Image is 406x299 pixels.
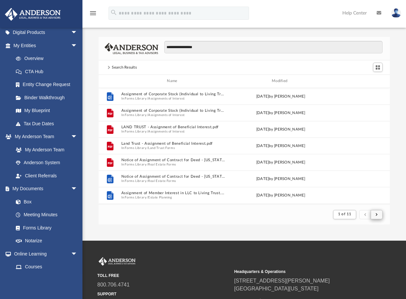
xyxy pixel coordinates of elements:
[9,65,87,78] a: CTA Hub
[121,195,226,199] span: In
[89,13,97,17] a: menu
[9,104,84,117] a: My Blueprint
[373,63,383,72] button: Switch to Grid View
[9,221,81,234] a: Forms Library
[71,182,84,196] span: arrow_drop_down
[148,96,185,101] button: Assignments of Interest
[234,286,319,291] a: [GEOGRAPHIC_DATA][US_STATE]
[9,195,81,208] a: Box
[121,158,226,162] button: Notice of Assignment of Contract for Deed - [US_STATE][GEOGRAPHIC_DATA]pdf
[121,146,226,150] span: In
[89,9,97,17] i: menu
[229,143,333,149] div: [DATE] by [PERSON_NAME]
[229,126,333,132] div: [DATE] by [PERSON_NAME]
[333,210,357,219] button: 1 of 11
[121,108,226,113] button: Assignment of Corporate Stock (Individual to Living Trust ).pdf
[102,78,118,84] div: id
[9,91,87,104] a: Binder Walkthrough
[125,146,146,150] button: Forms Library
[234,269,366,275] small: Headquarters & Operations
[5,130,84,143] a: My Anderson Teamarrow_drop_down
[97,257,137,266] img: Anderson Advisors Platinum Portal
[71,26,84,40] span: arrow_drop_down
[148,146,175,150] button: Land Trust Forms
[229,176,333,182] div: [DATE] by [PERSON_NAME]
[229,159,333,165] div: [DATE] by [PERSON_NAME]
[234,278,330,284] a: [STREET_ADDRESS][PERSON_NAME]
[391,8,401,18] img: User Pic
[9,156,84,169] a: Anderson System
[147,195,148,199] span: /
[125,113,146,117] button: Forms Library
[9,52,87,65] a: Overview
[9,208,84,222] a: Meeting Minutes
[97,282,130,287] a: 800.706.4741
[125,195,146,199] button: Forms Library
[121,179,226,183] span: In
[148,162,176,166] button: Real Estate Forms
[125,179,146,183] button: Forms Library
[9,234,84,248] a: Notarize
[121,78,226,84] div: Name
[148,195,172,199] button: Estate Planning
[147,96,148,101] span: /
[99,88,390,204] div: grid
[228,78,333,84] div: Modified
[121,113,226,117] span: In
[9,273,81,286] a: Video Training
[229,93,333,99] div: [DATE] by [PERSON_NAME]
[5,182,84,195] a: My Documentsarrow_drop_down
[97,291,230,297] small: SUPPORT
[3,8,63,21] img: Anderson Advisors Platinum Portal
[164,41,383,53] input: Search files and folders
[9,260,84,274] a: Courses
[5,247,84,260] a: Online Learningarrow_drop_down
[125,162,146,166] button: Forms Library
[71,130,84,144] span: arrow_drop_down
[229,110,333,116] div: [DATE] by [PERSON_NAME]
[9,143,81,156] a: My Anderson Team
[121,141,226,146] button: Land Trust - Assignment of Beneficial Interest.pdf
[71,247,84,261] span: arrow_drop_down
[147,113,148,117] span: /
[121,162,226,166] span: In
[125,96,146,101] button: Forms Library
[147,129,148,134] span: /
[121,96,226,101] span: In
[338,212,352,216] span: 1 of 11
[336,78,382,84] div: id
[121,125,226,129] button: LAND TRUST - Assignment of Beneficial Interest.pdf
[5,26,87,39] a: Digital Productsarrow_drop_down
[125,129,146,134] button: Forms Library
[121,191,226,195] button: Assignment of Member Interest in LLC to Living Trust.docx
[121,92,226,96] button: Assignment of Corporate Stock (Individual to Living Trust ).docx
[110,9,117,16] i: search
[147,146,148,150] span: /
[5,39,87,52] a: My Entitiesarrow_drop_down
[9,78,87,91] a: Entity Change Request
[229,192,333,198] div: [DATE] by [PERSON_NAME]
[112,65,137,71] div: Search Results
[148,179,176,183] button: Real Estate Forms
[147,162,148,166] span: /
[9,117,87,130] a: Tax Due Dates
[121,129,226,134] span: In
[147,179,148,183] span: /
[97,273,230,279] small: TOLL FREE
[121,174,226,179] button: Notice of Assignment of Contract for Deed - [US_STATE][GEOGRAPHIC_DATA]docx
[9,169,84,182] a: Client Referrals
[148,129,185,134] button: Assignments of Interest
[148,113,185,117] button: Assignments of Interest
[71,39,84,52] span: arrow_drop_down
